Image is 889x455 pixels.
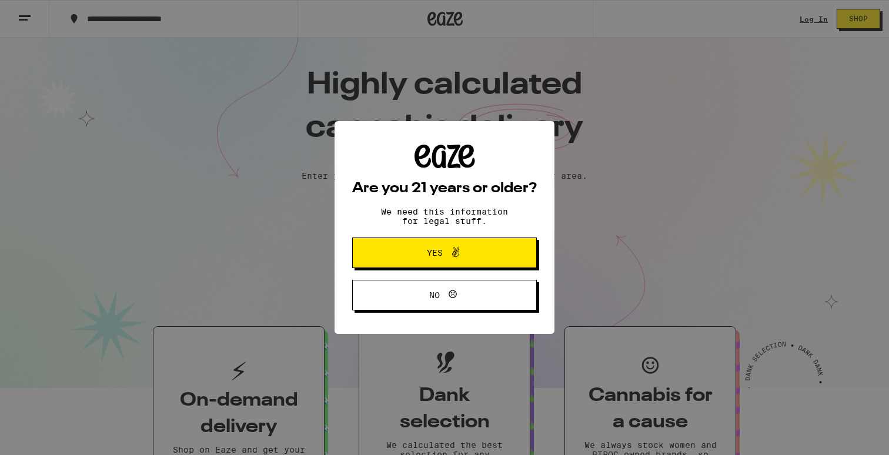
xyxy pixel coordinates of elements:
[7,8,85,18] span: Hi. Need any help?
[371,207,518,226] p: We need this information for legal stuff.
[352,237,537,268] button: Yes
[429,291,440,299] span: No
[352,182,537,196] h2: Are you 21 years or older?
[427,249,443,257] span: Yes
[352,280,537,310] button: No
